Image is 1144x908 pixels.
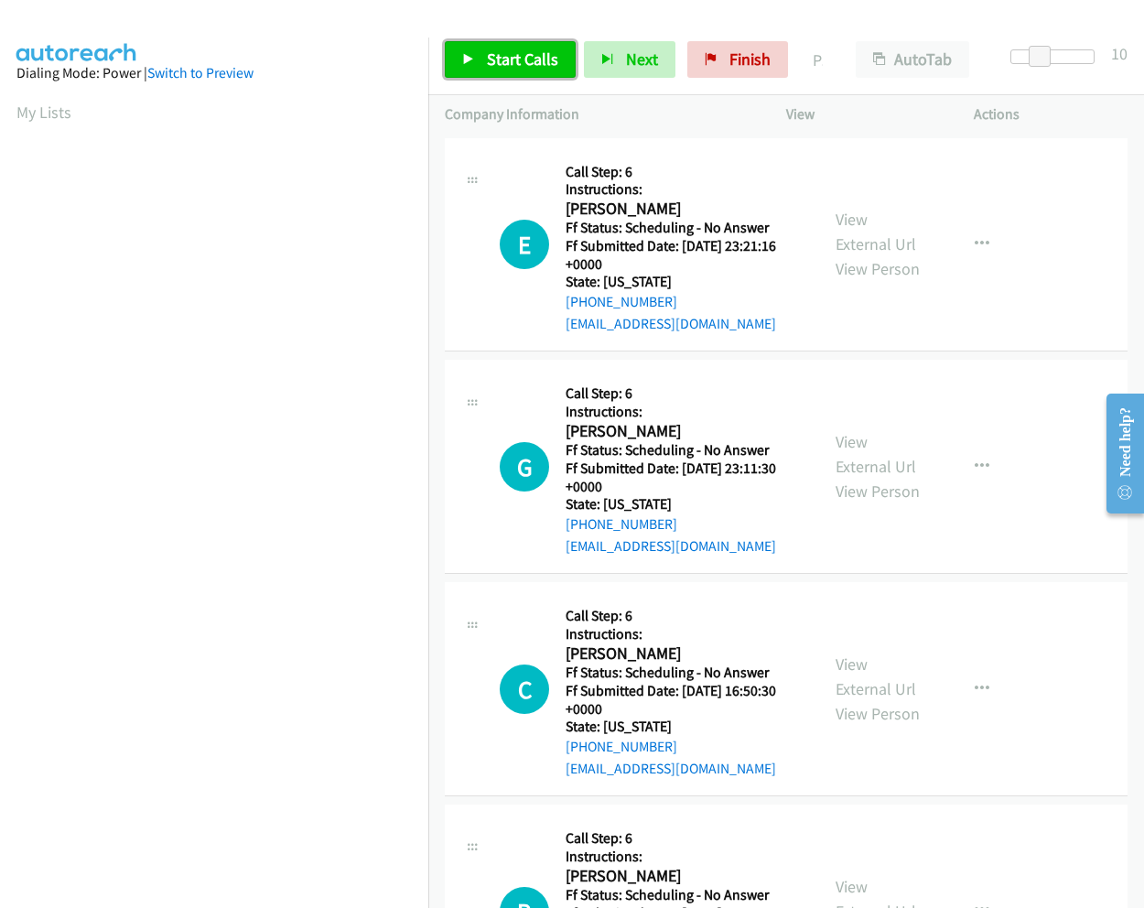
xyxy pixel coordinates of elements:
[566,163,803,181] h5: Call Step: 6
[566,237,803,273] h5: Ff Submitted Date: [DATE] 23:21:16 +0000
[566,459,803,495] h5: Ff Submitted Date: [DATE] 23:11:30 +0000
[584,41,675,78] button: Next
[500,442,549,492] h1: G
[1091,381,1144,526] iframe: Resource Center
[566,441,803,459] h5: Ff Status: Scheduling - No Answer
[566,718,803,736] h5: State: [US_STATE]
[500,665,549,714] h1: C
[566,219,803,237] h5: Ff Status: Scheduling - No Answer
[813,48,823,72] p: Paused
[856,41,969,78] button: AutoTab
[566,273,803,291] h5: State: [US_STATE]
[566,738,677,755] a: [PHONE_NUMBER]
[836,481,920,502] a: View Person
[626,49,658,70] span: Next
[445,41,576,78] a: Start Calls
[487,49,558,70] span: Start Calls
[729,49,771,70] span: Finish
[500,665,549,714] div: The call is yet to be attempted
[566,625,803,643] h5: Instructions:
[566,643,796,665] h2: [PERSON_NAME]
[566,664,803,682] h5: Ff Status: Scheduling - No Answer
[566,384,803,403] h5: Call Step: 6
[566,403,803,421] h5: Instructions:
[566,515,677,533] a: [PHONE_NUMBER]
[687,41,788,78] a: Finish
[500,220,549,269] h1: E
[566,829,803,848] h5: Call Step: 6
[1111,41,1128,66] div: 10
[445,103,753,125] p: Company Information
[566,886,803,904] h5: Ff Status: Scheduling - No Answer
[974,103,1128,125] p: Actions
[566,682,803,718] h5: Ff Submitted Date: [DATE] 16:50:30 +0000
[147,64,254,81] a: Switch to Preview
[786,103,941,125] p: View
[566,315,776,332] a: [EMAIL_ADDRESS][DOMAIN_NAME]
[836,703,920,724] a: View Person
[566,199,796,220] h2: [PERSON_NAME]
[566,607,803,625] h5: Call Step: 6
[16,102,71,123] a: My Lists
[566,760,776,777] a: [EMAIL_ADDRESS][DOMAIN_NAME]
[566,866,796,887] h2: [PERSON_NAME]
[836,431,916,477] a: View External Url
[836,209,916,254] a: View External Url
[16,62,412,84] div: Dialing Mode: Power |
[566,495,803,513] h5: State: [US_STATE]
[566,848,803,866] h5: Instructions:
[566,537,776,555] a: [EMAIL_ADDRESS][DOMAIN_NAME]
[836,258,920,279] a: View Person
[566,293,677,310] a: [PHONE_NUMBER]
[836,654,916,699] a: View External Url
[566,421,796,442] h2: [PERSON_NAME]
[566,180,803,199] h5: Instructions:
